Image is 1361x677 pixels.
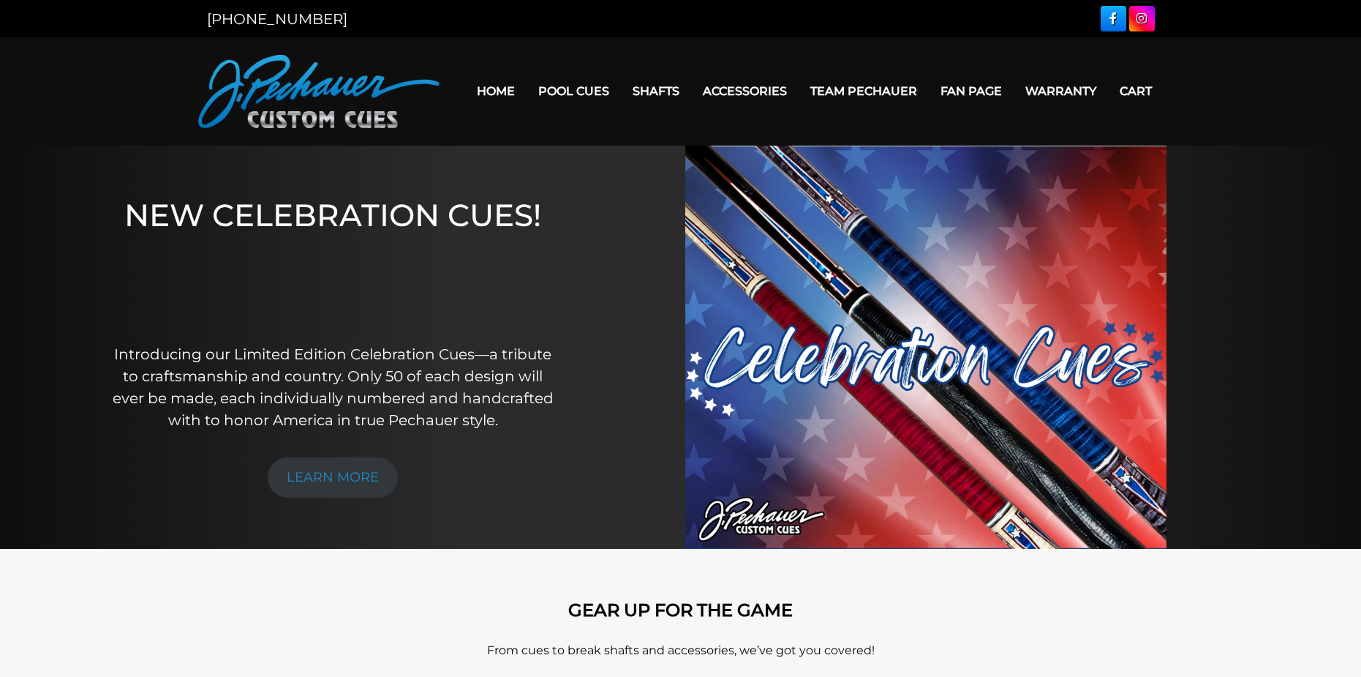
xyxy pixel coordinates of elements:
[110,197,557,323] h1: NEW CELEBRATION CUES!
[110,343,557,431] p: Introducing our Limited Edition Celebration Cues—a tribute to craftsmanship and country. Only 50 ...
[198,55,440,128] img: Pechauer Custom Cues
[465,72,527,110] a: Home
[1014,72,1108,110] a: Warranty
[799,72,929,110] a: Team Pechauer
[1108,72,1164,110] a: Cart
[527,72,621,110] a: Pool Cues
[268,457,398,498] a: LEARN MORE
[568,599,793,621] strong: GEAR UP FOR THE GAME
[264,642,1098,659] p: From cues to break shafts and accessories, we’ve got you covered!
[207,10,347,28] a: [PHONE_NUMBER]
[691,72,799,110] a: Accessories
[621,72,691,110] a: Shafts
[929,72,1014,110] a: Fan Page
